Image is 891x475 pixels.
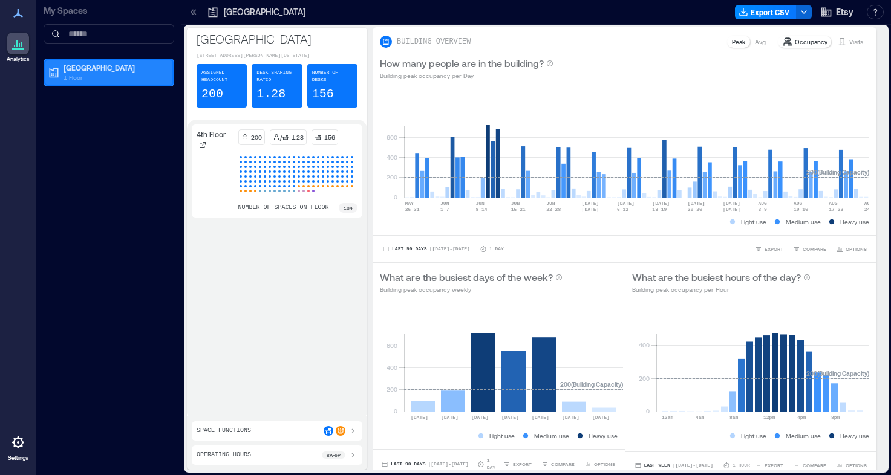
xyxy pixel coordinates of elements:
[546,207,561,212] text: 22-28
[405,201,414,206] text: MAY
[688,207,702,212] text: 20-26
[645,407,649,415] tspan: 0
[846,245,867,253] span: OPTIONS
[729,415,739,420] text: 8am
[387,173,397,181] tspan: 200
[44,5,174,17] p: My Spaces
[197,129,226,139] p: 4th Floor
[511,201,520,206] text: JUN
[617,207,628,212] text: 6-12
[759,207,768,212] text: 3-9
[752,459,786,471] button: EXPORT
[755,37,766,47] p: Avg
[489,245,504,253] p: 1 Day
[475,207,487,212] text: 8-14
[735,5,797,19] button: Export CSV
[786,431,821,441] p: Medium use
[817,2,857,22] button: Etsy
[475,201,485,206] text: JUN
[380,56,544,71] p: How many people are in the building?
[380,270,553,285] p: What are the busiest days of the week?
[405,207,420,212] text: 25-31
[786,217,821,227] p: Medium use
[380,285,563,294] p: Building peak occupancy weekly
[197,426,251,436] p: Space Functions
[741,217,766,227] p: Light use
[513,460,532,468] span: EXPORT
[794,207,808,212] text: 10-16
[387,134,397,141] tspan: 600
[440,201,449,206] text: JUN
[487,457,501,471] p: 1 Day
[723,201,740,206] text: [DATE]
[592,415,610,420] text: [DATE]
[696,415,705,420] text: 4am
[256,69,297,83] p: Desk-sharing ratio
[795,37,827,47] p: Occupancy
[551,460,575,468] span: COMPARE
[582,201,599,206] text: [DATE]
[387,364,397,371] tspan: 400
[546,201,555,206] text: JUN
[794,201,803,206] text: AUG
[197,450,251,460] p: Operating Hours
[489,431,515,441] p: Light use
[201,69,242,83] p: Assigned Headcount
[440,207,449,212] text: 1-7
[840,217,869,227] p: Heavy use
[846,462,867,469] span: OPTIONS
[723,207,740,212] text: [DATE]
[741,431,766,441] p: Light use
[594,460,615,468] span: OPTIONS
[238,203,329,213] p: number of spaces on floor
[64,73,165,82] p: 1 Floor
[562,415,579,420] text: [DATE]
[763,415,775,420] text: 12pm
[582,207,599,212] text: [DATE]
[834,243,869,255] button: OPTIONS
[652,207,667,212] text: 13-19
[251,132,262,142] p: 200
[791,243,829,255] button: COMPARE
[387,386,397,393] tspan: 200
[224,6,305,18] p: [GEOGRAPHIC_DATA]
[632,285,811,294] p: Building peak occupancy per Hour
[441,415,459,420] text: [DATE]
[765,245,783,253] span: EXPORT
[280,132,282,142] p: /
[380,71,553,80] p: Building peak occupancy per Day
[834,459,869,471] button: OPTIONS
[387,153,397,161] tspan: 400
[532,415,549,420] text: [DATE]
[534,431,569,441] p: Medium use
[589,431,618,441] p: Heavy use
[387,342,397,349] tspan: 600
[831,415,840,420] text: 8pm
[803,245,826,253] span: COMPARE
[829,201,838,206] text: AUG
[632,459,716,471] button: Last Week |[DATE]-[DATE]
[864,207,879,212] text: 24-30
[836,6,853,18] span: Etsy
[64,63,165,73] p: [GEOGRAPHIC_DATA]
[797,415,806,420] text: 4pm
[312,69,353,83] p: Number of Desks
[791,459,829,471] button: COMPARE
[197,30,357,47] p: [GEOGRAPHIC_DATA]
[4,428,33,465] a: Settings
[501,415,519,420] text: [DATE]
[327,451,341,459] p: 8a - 6p
[411,415,428,420] text: [DATE]
[380,458,470,470] button: Last 90 Days |[DATE]-[DATE]
[688,201,705,206] text: [DATE]
[803,462,826,469] span: COMPARE
[292,132,304,142] p: 1.28
[511,207,526,212] text: 15-21
[652,201,670,206] text: [DATE]
[829,207,843,212] text: 17-23
[765,462,783,469] span: EXPORT
[752,243,786,255] button: EXPORT
[324,132,335,142] p: 156
[864,201,873,206] text: AUG
[394,407,397,415] tspan: 0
